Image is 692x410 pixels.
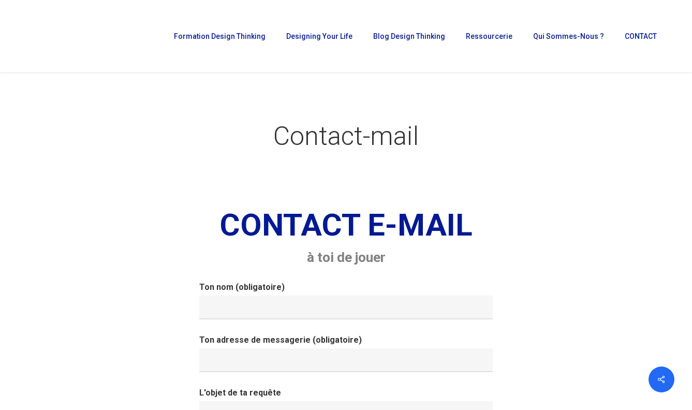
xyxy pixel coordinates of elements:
span: Ressourcerie [466,32,512,40]
span: CONTACT [625,32,657,40]
a: Designing Your Life [281,33,358,40]
span: Designing Your Life [286,32,352,40]
a: Formation Design Thinking [169,33,271,40]
img: French Future Academy [14,16,124,57]
a: Qui sommes-nous ? [528,33,609,40]
strong: à toi de jouer [307,250,386,265]
a: CONTACT [620,33,662,40]
span: Qui sommes-nous ? [533,32,604,40]
input: Ton nom (obligatoire) [199,296,492,319]
span: Formation Design Thinking [174,32,266,40]
a: Ressourcerie [461,33,518,40]
a: Blog Design Thinking [368,33,450,40]
label: Ton adresse de messagerie (obligatoire) [199,335,492,372]
input: Ton adresse de messagerie (obligatoire) [199,348,492,372]
h1: Contact-mail [47,110,645,162]
span: Blog Design Thinking [373,32,445,40]
h1: CONTACT E-MAIL [47,206,645,244]
label: Ton nom (obligatoire) [199,282,492,319]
